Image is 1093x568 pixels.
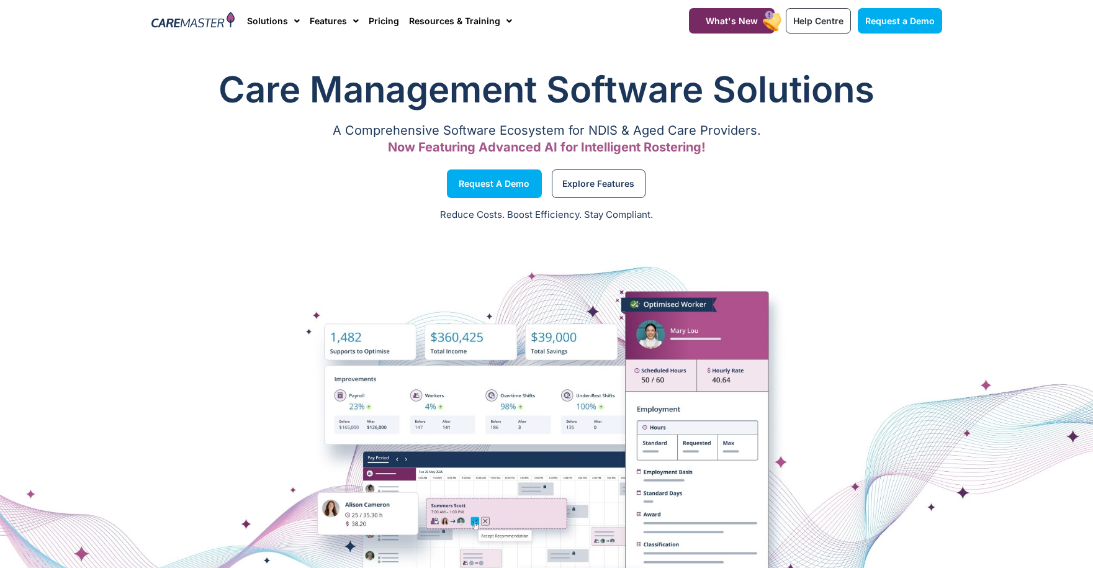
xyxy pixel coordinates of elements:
h1: Care Management Software Solutions [151,65,942,114]
span: What's New [706,16,758,26]
span: Now Featuring Advanced AI for Intelligent Rostering! [388,140,706,155]
img: CareMaster Logo [151,12,235,30]
p: A Comprehensive Software Ecosystem for NDIS & Aged Care Providers. [151,127,942,135]
a: Help Centre [786,8,851,34]
a: Request a Demo [447,169,542,198]
a: Request a Demo [858,8,942,34]
a: Explore Features [552,169,645,198]
span: Explore Features [562,181,634,187]
span: Request a Demo [865,16,935,26]
span: Request a Demo [459,181,529,187]
span: Help Centre [793,16,843,26]
p: Reduce Costs. Boost Efficiency. Stay Compliant. [7,208,1086,222]
a: What's New [689,8,775,34]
